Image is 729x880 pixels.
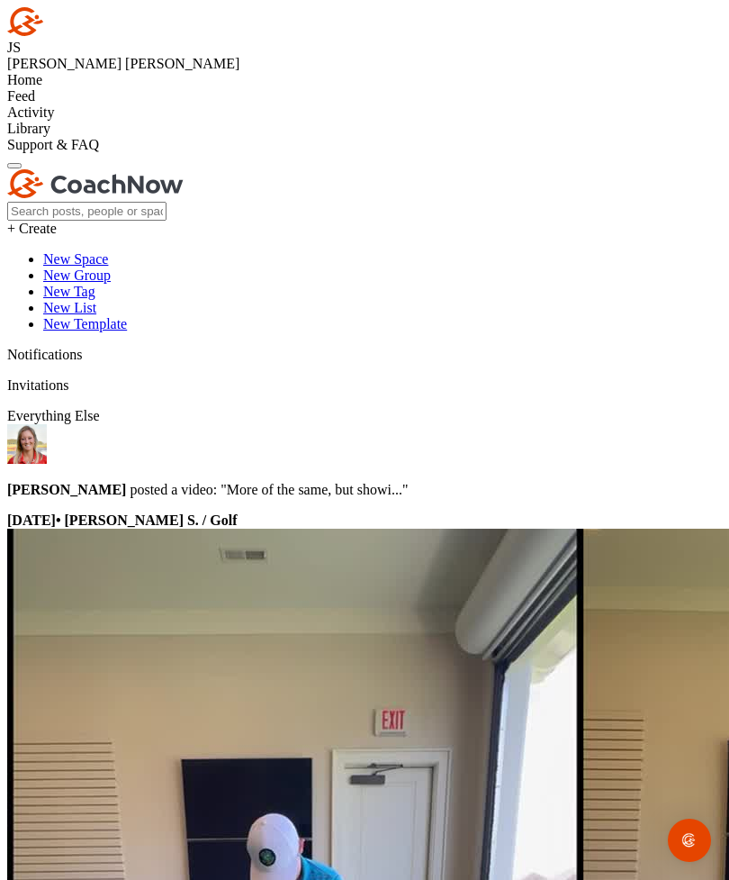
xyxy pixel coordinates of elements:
label: Everything Else [7,408,100,423]
div: Home [7,72,722,88]
div: [PERSON_NAME] [PERSON_NAME] [7,56,722,72]
div: Activity [7,104,722,121]
div: Support & FAQ [7,137,722,153]
img: CoachNow [7,7,184,36]
b: [PERSON_NAME] [7,482,126,497]
div: Feed [7,88,722,104]
img: user avatar [7,424,47,464]
div: Library [7,121,722,137]
a: New Space [43,251,108,267]
input: Search posts, people or spaces... [7,202,166,221]
p: Notifications [7,347,722,363]
div: JS [7,40,722,56]
img: CoachNow [7,169,184,198]
div: Open Intercom Messenger [668,819,711,862]
div: + Create [7,221,722,237]
p: Invitations [7,377,722,394]
a: New List [43,300,96,315]
a: New Group [43,268,111,283]
b: [DATE] • [PERSON_NAME] S. / Golf [7,513,238,528]
span: posted a video : " More of the same, but showi... " [7,482,408,497]
a: New Template [43,316,127,331]
a: New Tag [43,284,95,299]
